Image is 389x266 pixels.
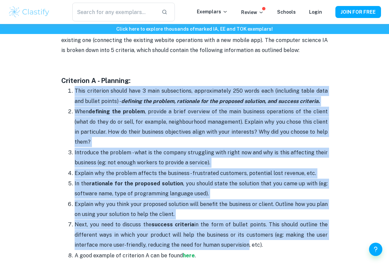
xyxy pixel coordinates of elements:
strong: defining the problem [89,108,145,115]
input: Search for any exemplars... [72,3,156,21]
h6: Click here to explore thousands of marked IA, EE and TOK exemplars ! [1,25,388,33]
a: Login [309,9,322,15]
p: This criterion should have 3 main subsections, approximately 250 words each (including table data... [75,86,328,106]
button: JOIN FOR FREE [335,6,381,18]
h4: Criterion A - Planning: [61,76,328,86]
p: Explain why you think your proposed solution will benefit the business or client. Outline how you... [75,199,328,220]
a: Schools [277,9,296,15]
p: Next, you need to discuss the in the form of bullet points. This should outline the different way... [75,220,328,250]
p: Review [241,9,264,16]
img: Clastify logo [8,5,50,19]
p: When , provide a brief overview of the main business operations of the client (what do they do or... [75,107,328,147]
strong: rationale for the proposed solution [89,180,183,187]
strong: defining the problem, rationale for the proposed solution, and success criteria. [121,98,320,104]
li: A good example of criterion A can be found . [75,250,328,261]
a: here [183,252,195,259]
strong: success criteria [152,221,194,228]
p: Exemplars [197,8,228,15]
p: Explain why the problem affects the business - frustrated customers, potential lost revenue, etc. [75,168,328,178]
button: Help and Feedback [369,243,382,256]
p: Introduce the problem - what is the company struggling with right now and why is this affecting t... [75,148,328,168]
p: In the , you should state the solution that you came up with (eg: software name, type of programm... [75,179,328,199]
